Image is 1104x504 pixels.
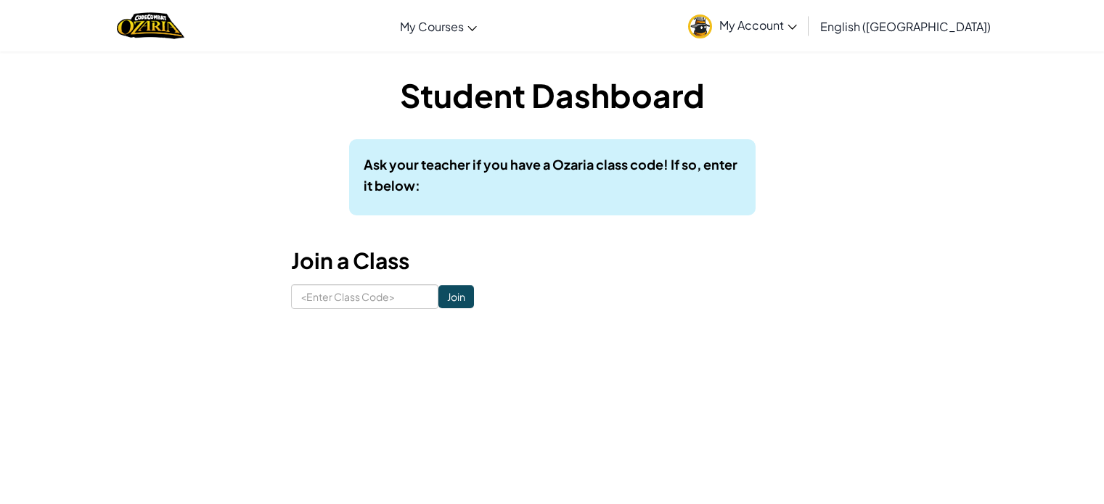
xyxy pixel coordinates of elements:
[438,285,474,308] input: Join
[688,15,712,38] img: avatar
[400,19,464,34] span: My Courses
[117,11,184,41] a: Ozaria by CodeCombat logo
[117,11,184,41] img: Home
[681,3,804,49] a: My Account
[291,73,814,117] h1: Student Dashboard
[291,244,814,277] h3: Join a Class
[820,19,991,34] span: English ([GEOGRAPHIC_DATA])
[364,156,737,194] b: Ask your teacher if you have a Ozaria class code! If so, enter it below:
[393,7,484,46] a: My Courses
[813,7,998,46] a: English ([GEOGRAPHIC_DATA])
[291,284,438,309] input: <Enter Class Code>
[719,17,797,33] span: My Account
